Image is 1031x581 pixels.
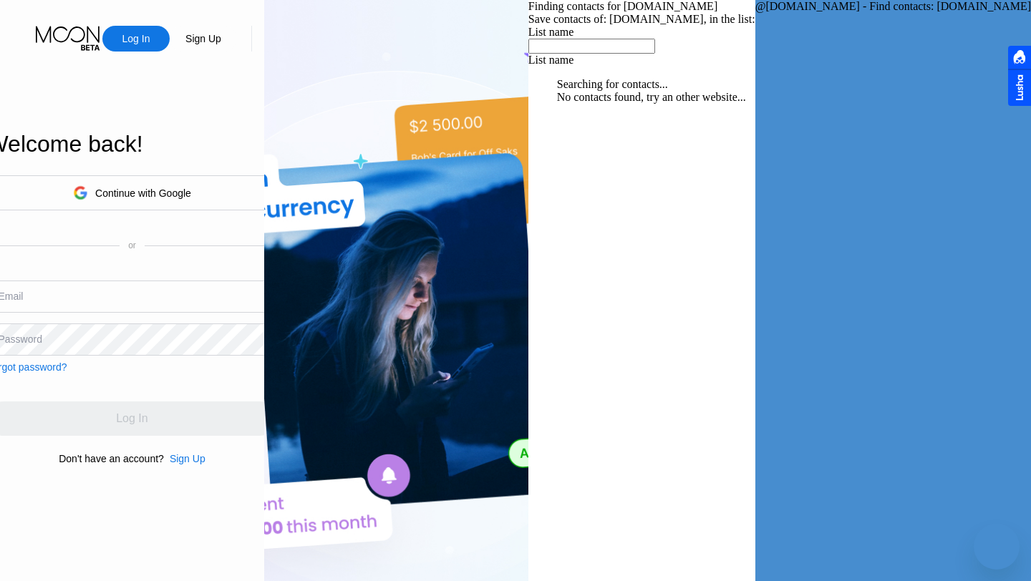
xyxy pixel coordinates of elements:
div: Sign Up [164,453,205,464]
div: Sign Up [184,31,223,46]
div: EN [251,26,295,52]
div: Continue with Google [95,187,191,199]
div: Sign Up [170,26,237,52]
div: No contacts found, try an other website... [557,91,755,104]
div: Log In [121,31,152,46]
input: null [528,39,655,54]
iframe: Button to launch messaging window [974,524,1020,570]
div: List name [528,54,755,67]
div: List name [528,26,755,39]
div: Searching for contacts... [557,78,755,91]
div: Save contacts of: [DOMAIN_NAME], in the list: [528,13,755,67]
div: Don't have an account? [59,453,164,464]
div: Log In [102,26,170,52]
div: Sign Up [170,453,205,464]
div: or [128,240,136,250]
